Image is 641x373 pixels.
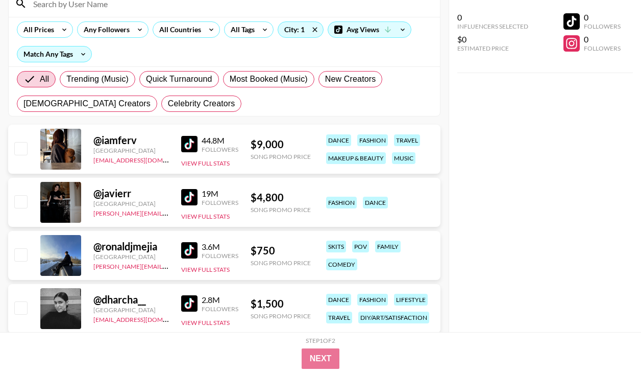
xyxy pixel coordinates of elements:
[352,241,369,252] div: pov
[392,152,415,164] div: music
[23,98,151,110] span: [DEMOGRAPHIC_DATA] Creators
[93,253,169,261] div: [GEOGRAPHIC_DATA]
[181,266,230,273] button: View Full Stats
[17,46,91,62] div: Match Any Tags
[202,199,238,206] div: Followers
[93,134,169,147] div: @ iamferv
[230,73,308,85] span: Most Booked (Music)
[93,147,169,154] div: [GEOGRAPHIC_DATA]
[457,34,528,44] div: $0
[153,22,203,37] div: All Countries
[326,312,352,323] div: travel
[375,241,401,252] div: family
[181,213,230,220] button: View Full Stats
[363,197,388,208] div: dance
[202,242,238,252] div: 3.6M
[78,22,132,37] div: Any Followers
[251,191,311,204] div: $ 4,800
[17,22,56,37] div: All Prices
[326,294,351,306] div: dance
[93,306,169,314] div: [GEOGRAPHIC_DATA]
[181,319,230,327] button: View Full Stats
[202,146,238,153] div: Followers
[93,207,244,217] a: [PERSON_NAME][EMAIL_ADDRESS][DOMAIN_NAME]
[457,44,528,52] div: Estimated Price
[328,22,411,37] div: Avg Views
[202,305,238,313] div: Followers
[181,295,198,312] img: TikTok
[394,134,420,146] div: travel
[181,189,198,205] img: TikTok
[326,152,386,164] div: makeup & beauty
[306,337,335,344] div: Step 1 of 2
[93,293,169,306] div: @ dharcha__
[278,22,323,37] div: City: 1
[302,348,340,369] button: Next
[251,153,311,160] div: Song Promo Price
[202,295,238,305] div: 2.8M
[357,134,388,146] div: fashion
[584,12,621,22] div: 0
[457,12,528,22] div: 0
[202,252,238,260] div: Followers
[251,259,311,267] div: Song Promo Price
[225,22,257,37] div: All Tags
[394,294,428,306] div: lifestyle
[326,134,351,146] div: dance
[146,73,212,85] span: Quick Turnaround
[251,206,311,214] div: Song Promo Price
[251,312,311,320] div: Song Promo Price
[181,242,198,259] img: TikTok
[93,200,169,207] div: [GEOGRAPHIC_DATA]
[457,22,528,30] div: Influencers Selected
[584,44,621,52] div: Followers
[326,259,357,270] div: comedy
[93,187,169,200] div: @ javierr
[251,297,311,310] div: $ 1,500
[584,22,621,30] div: Followers
[326,197,357,208] div: fashion
[93,240,169,253] div: @ ronaldjmejia
[325,73,376,85] span: New Creators
[584,34,621,44] div: 0
[358,312,429,323] div: diy/art/satisfaction
[93,261,244,270] a: [PERSON_NAME][EMAIL_ADDRESS][DOMAIN_NAME]
[40,73,49,85] span: All
[251,244,311,257] div: $ 750
[181,136,198,152] img: TikTok
[326,241,346,252] div: skits
[357,294,388,306] div: fashion
[251,138,311,151] div: $ 9,000
[93,314,196,323] a: [EMAIL_ADDRESS][DOMAIN_NAME]
[181,159,230,167] button: View Full Stats
[202,189,238,199] div: 19M
[168,98,235,110] span: Celebrity Creators
[93,154,196,164] a: [EMAIL_ADDRESS][DOMAIN_NAME]
[202,135,238,146] div: 44.8M
[66,73,129,85] span: Trending (Music)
